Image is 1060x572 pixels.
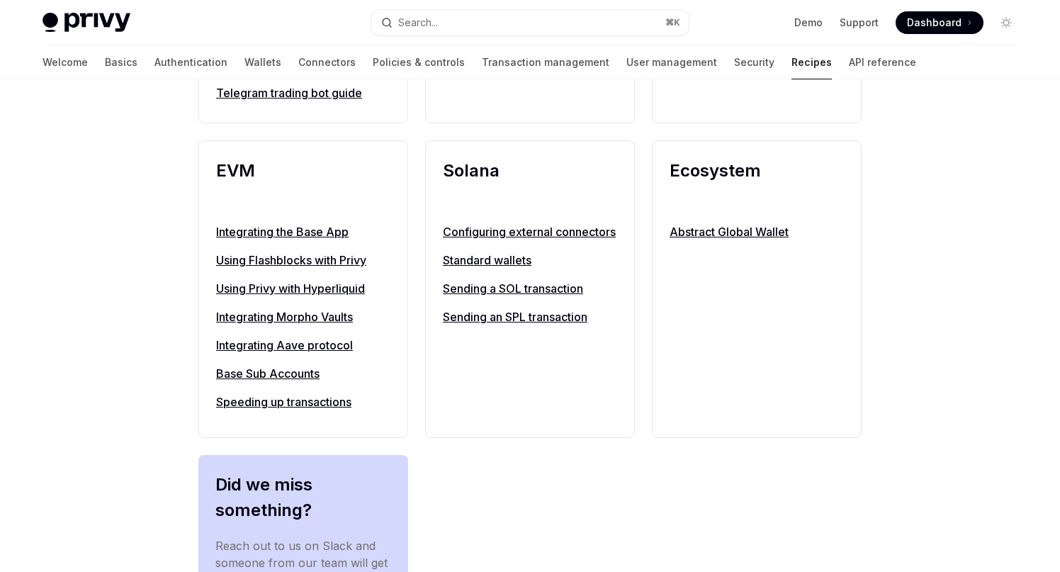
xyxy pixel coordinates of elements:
a: Wallets [244,45,281,79]
a: Demo [794,16,823,30]
a: Integrating Morpho Vaults [216,308,390,325]
a: Configuring external connectors [443,223,617,240]
img: light logo [43,13,130,33]
a: Authentication [154,45,227,79]
a: Dashboard [896,11,983,34]
a: Telegram trading bot guide [216,84,390,101]
a: User management [626,45,717,79]
a: Integrating the Base App [216,223,390,240]
h2: Ecosystem [670,158,844,209]
a: Policies & controls [373,45,465,79]
h2: Did we miss something? [215,472,391,523]
a: Support [840,16,879,30]
div: Search... [398,14,438,31]
a: Security [734,45,774,79]
a: Recipes [791,45,832,79]
h2: EVM [216,158,390,209]
a: Using Privy with Hyperliquid [216,280,390,297]
a: Sending an SPL transaction [443,308,617,325]
a: Sending a SOL transaction [443,280,617,297]
button: Toggle dark mode [995,11,1017,34]
a: Connectors [298,45,356,79]
a: API reference [849,45,916,79]
a: Transaction management [482,45,609,79]
a: Standard wallets [443,252,617,269]
a: Basics [105,45,137,79]
span: ⌘ K [665,17,680,28]
button: Search...⌘K [371,10,689,35]
a: Welcome [43,45,88,79]
a: Using Flashblocks with Privy [216,252,390,269]
span: Dashboard [907,16,962,30]
a: Integrating Aave protocol [216,337,390,354]
a: Speeding up transactions [216,393,390,410]
a: Base Sub Accounts [216,365,390,382]
a: Abstract Global Wallet [670,223,844,240]
h2: Solana [443,158,617,209]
